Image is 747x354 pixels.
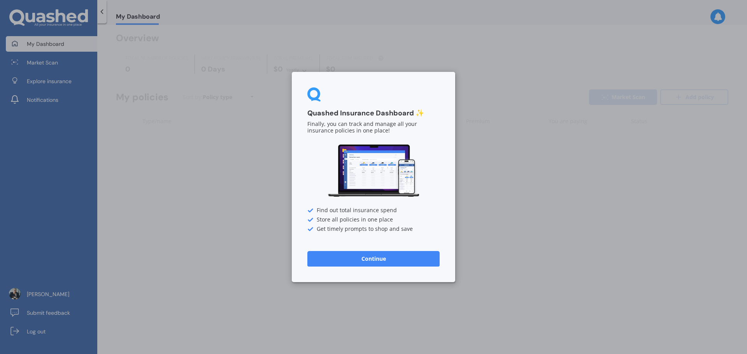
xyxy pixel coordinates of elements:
[307,251,440,267] button: Continue
[307,121,440,134] p: Finally, you can track and manage all your insurance policies in one place!
[307,208,440,214] div: Find out total insurance spend
[327,143,420,198] img: Dashboard
[307,226,440,232] div: Get timely prompts to shop and save
[307,217,440,223] div: Store all policies in one place
[307,109,440,118] h3: Quashed Insurance Dashboard ✨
